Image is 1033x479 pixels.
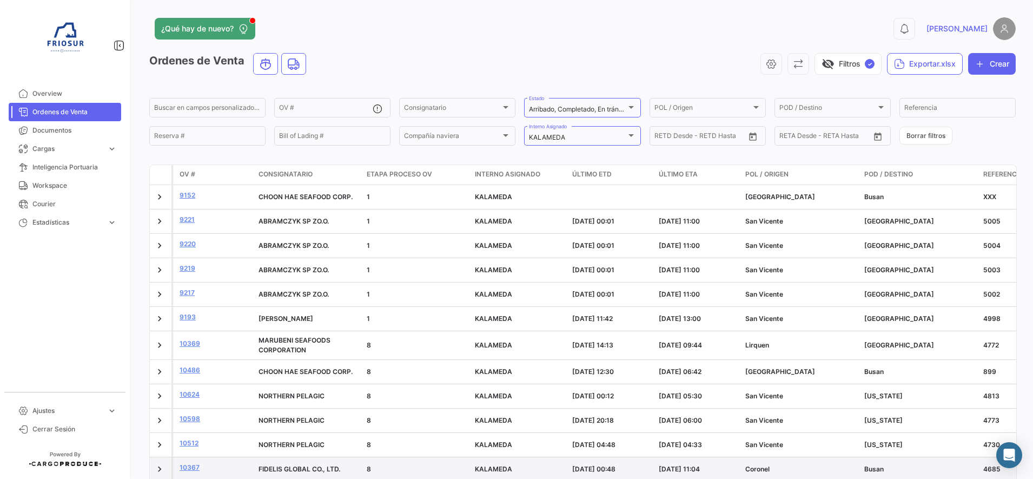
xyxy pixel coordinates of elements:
[864,416,975,425] div: [US_STATE]
[367,169,432,179] span: Etapa Proceso OV
[659,241,700,250] span: [DATE] 11:00
[367,416,371,424] span: 8
[968,53,1016,75] button: Crear
[475,266,512,274] span: KALAMEDA
[180,365,250,375] a: 10486
[367,217,370,225] span: 1
[32,181,117,191] span: Workspace
[475,169,540,179] span: Interno Asignado
[870,128,886,145] button: Open calendar
[983,441,1000,449] span: 4730
[475,290,512,298] span: KALAMEDA
[572,241,614,250] span: [DATE] 00:01
[475,465,512,473] span: KALAMEDA
[259,241,329,250] span: ABRAMCZYK SP ZO.O.
[983,416,999,424] span: 4773
[865,59,875,69] span: ✓
[180,191,250,200] a: 9152
[659,392,702,400] span: [DATE] 05:30
[983,266,1001,274] span: 5003
[154,216,165,227] a: Expand/Collapse Row
[864,367,975,377] div: Busan
[475,416,512,424] span: KALAMEDA
[475,341,512,349] span: KALAMEDA
[745,314,856,324] div: San Vicente
[926,23,988,34] span: [PERSON_NAME]
[899,127,952,145] button: Borrar filtros
[367,465,371,473] span: 8
[180,169,195,179] span: OV #
[38,13,92,67] img: 6ea6c92c-e42a-4aa8-800a-31a9cab4b7b0.jpg
[9,158,121,176] a: Inteligencia Portuaria
[154,313,165,324] a: Expand/Collapse Row
[180,288,250,298] a: 9217
[887,53,963,75] button: Exportar.xlsx
[367,290,370,298] span: 1
[529,133,565,141] mat-select-trigger: KALAMEDA
[154,391,165,402] a: Expand/Collapse Row
[745,440,856,450] div: San Vicente
[529,105,719,113] mat-select-trigger: Arribado, Completado, En tránsito, Carga de Detalles Pendiente
[572,169,612,179] span: Último ETD
[659,368,701,376] span: [DATE] 06:42
[32,406,103,416] span: Ajustes
[983,217,1001,225] span: 5005
[745,192,856,202] div: [GEOGRAPHIC_DATA]
[259,392,325,400] span: NORTHERN PELAGIC
[659,169,698,179] span: Último ETA
[475,368,512,376] span: KALAMEDA
[32,199,117,209] span: Courier
[864,391,975,401] div: [US_STATE]
[572,290,614,298] span: [DATE] 00:01
[806,134,850,141] input: Hasta
[154,192,165,202] a: Expand/Collapse Row
[659,465,700,473] span: [DATE] 11:04
[367,341,371,349] span: 8
[475,392,512,400] span: KALAMEDA
[32,218,103,227] span: Estadísticas
[367,241,370,250] span: 1
[860,165,979,185] datatable-header-cell: POD / Destino
[180,438,250,448] a: 10512
[983,314,1001,323] span: 4998
[659,341,702,349] span: [DATE] 09:44
[659,416,702,424] span: [DATE] 06:00
[9,121,121,140] a: Documentos
[154,289,165,300] a: Expand/Collapse Row
[107,406,117,416] span: expand_more
[32,162,117,172] span: Inteligencia Portuaria
[259,368,353,376] span: CHOON HAE SEAFOOD CORP.
[259,314,313,323] span: JP KLAUSEN
[572,266,614,274] span: [DATE] 00:01
[154,415,165,426] a: Expand/Collapse Row
[180,215,250,225] a: 9221
[568,165,654,185] datatable-header-cell: Último ETD
[983,290,1000,298] span: 5002
[107,144,117,154] span: expand_more
[282,54,306,74] button: Land
[864,265,975,275] div: [GEOGRAPHIC_DATA]
[779,106,876,113] span: POD / Destino
[259,266,329,274] span: ABRAMCZYK SP ZO.O.
[572,341,613,349] span: [DATE] 14:13
[180,339,250,349] a: 10369
[367,193,370,201] span: 1
[996,442,1022,468] div: Abrir Intercom Messenger
[745,464,856,474] div: Coronel
[362,165,471,185] datatable-header-cell: Etapa Proceso OV
[864,440,975,450] div: [US_STATE]
[154,240,165,251] a: Expand/Collapse Row
[180,312,250,322] a: 9193
[475,441,512,449] span: KALAMEDA
[254,165,362,185] datatable-header-cell: Consignatario
[404,106,501,113] span: Consignatario
[815,53,882,75] button: visibility_offFiltros✓
[259,416,325,424] span: NORTHERN PELAGIC
[154,340,165,351] a: Expand/Collapse Row
[659,441,702,449] span: [DATE] 04:33
[745,265,856,275] div: San Vicente
[259,169,313,179] span: Consignatario
[259,290,329,298] span: ABRAMCZYK SP ZO.O.
[864,290,975,299] div: [GEOGRAPHIC_DATA]
[154,265,165,275] a: Expand/Collapse Row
